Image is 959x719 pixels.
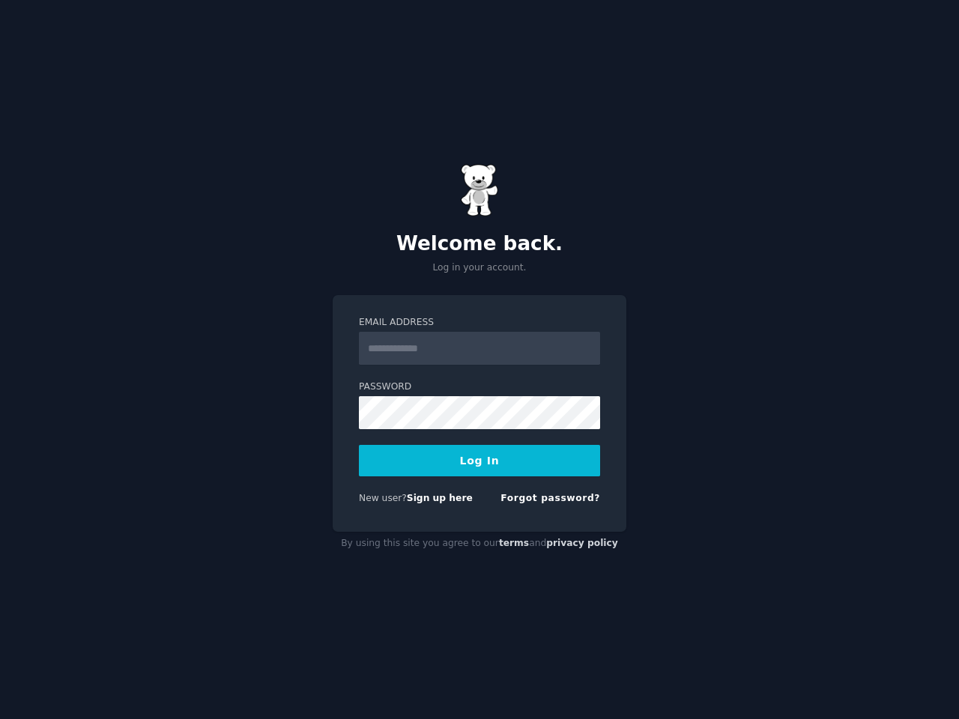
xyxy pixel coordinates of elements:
img: Gummy Bear [461,164,498,216]
span: New user? [359,493,407,503]
label: Password [359,380,600,394]
button: Log In [359,445,600,476]
h2: Welcome back. [333,232,626,256]
a: privacy policy [546,538,618,548]
div: By using this site you agree to our and [333,532,626,556]
label: Email Address [359,316,600,330]
a: Sign up here [407,493,473,503]
a: terms [499,538,529,548]
a: Forgot password? [500,493,600,503]
p: Log in your account. [333,261,626,275]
